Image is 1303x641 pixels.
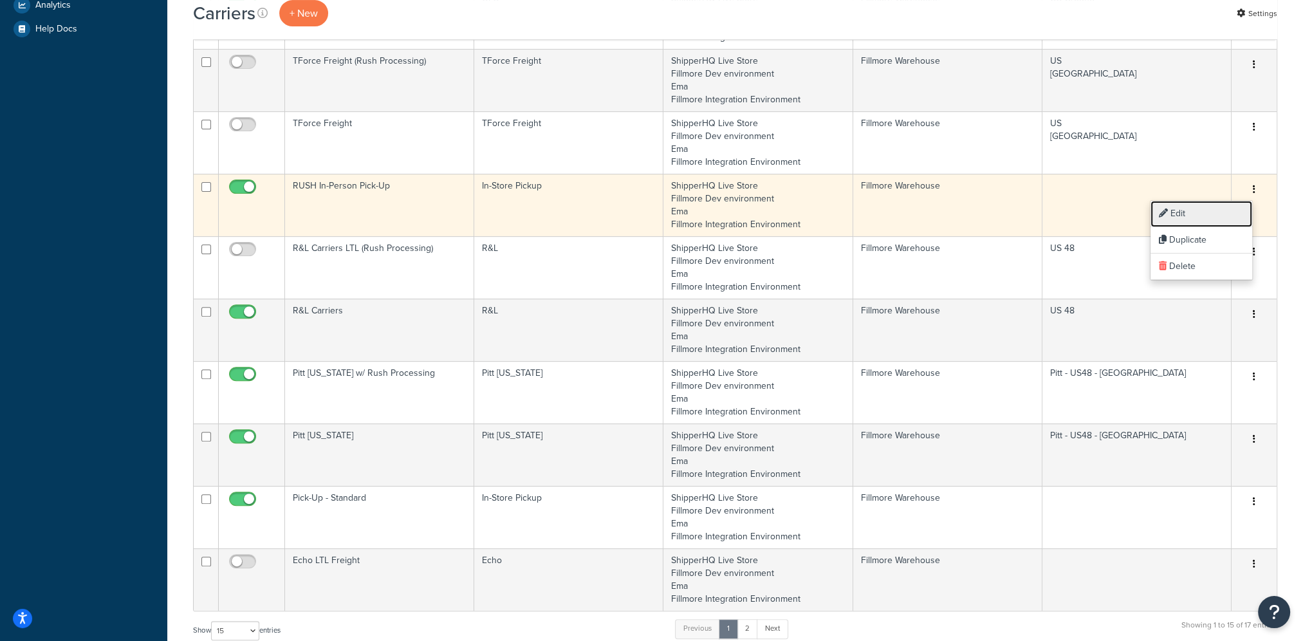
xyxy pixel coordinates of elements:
[1042,111,1232,174] td: US [GEOGRAPHIC_DATA]
[737,619,758,638] a: 2
[1042,361,1232,423] td: Pitt - US48 - [GEOGRAPHIC_DATA]
[474,299,663,361] td: R&L
[853,361,1042,423] td: Fillmore Warehouse
[1042,423,1232,486] td: Pitt - US48 - [GEOGRAPHIC_DATA]
[285,174,474,236] td: RUSH In-Person Pick-Up
[853,174,1042,236] td: Fillmore Warehouse
[663,548,853,611] td: ShipperHQ Live Store Fillmore Dev environment Ema Fillmore Integration Environment
[719,619,738,638] a: 1
[285,111,474,174] td: TForce Freight
[853,49,1042,111] td: Fillmore Warehouse
[663,49,853,111] td: ShipperHQ Live Store Fillmore Dev environment Ema Fillmore Integration Environment
[853,486,1042,548] td: Fillmore Warehouse
[663,299,853,361] td: ShipperHQ Live Store Fillmore Dev environment Ema Fillmore Integration Environment
[663,174,853,236] td: ShipperHQ Live Store Fillmore Dev environment Ema Fillmore Integration Environment
[853,423,1042,486] td: Fillmore Warehouse
[474,174,663,236] td: In-Store Pickup
[285,299,474,361] td: R&L Carriers
[193,621,281,640] label: Show entries
[35,24,77,35] span: Help Docs
[474,486,663,548] td: In-Store Pickup
[285,486,474,548] td: Pick-Up - Standard
[663,236,853,299] td: ShipperHQ Live Store Fillmore Dev environment Ema Fillmore Integration Environment
[1042,49,1232,111] td: US [GEOGRAPHIC_DATA]
[1237,5,1277,23] a: Settings
[474,361,663,423] td: Pitt [US_STATE]
[1042,236,1232,299] td: US 48
[474,423,663,486] td: Pitt [US_STATE]
[285,236,474,299] td: R&L Carriers LTL (Rush Processing)
[663,423,853,486] td: ShipperHQ Live Store Fillmore Dev environment Ema Fillmore Integration Environment
[474,548,663,611] td: Echo
[1151,201,1252,227] a: Edit
[285,361,474,423] td: Pitt [US_STATE] w/ Rush Processing
[853,111,1042,174] td: Fillmore Warehouse
[474,111,663,174] td: TForce Freight
[285,548,474,611] td: Echo LTL Freight
[193,1,255,26] h1: Carriers
[474,236,663,299] td: R&L
[853,236,1042,299] td: Fillmore Warehouse
[675,619,720,638] a: Previous
[853,299,1042,361] td: Fillmore Warehouse
[10,17,158,41] a: Help Docs
[1151,227,1252,254] a: Duplicate
[663,486,853,548] td: ShipperHQ Live Store Fillmore Dev environment Ema Fillmore Integration Environment
[757,619,788,638] a: Next
[1258,596,1290,628] button: Open Resource Center
[853,548,1042,611] td: Fillmore Warehouse
[285,49,474,111] td: TForce Freight (Rush Processing)
[663,111,853,174] td: ShipperHQ Live Store Fillmore Dev environment Ema Fillmore Integration Environment
[474,49,663,111] td: TForce Freight
[663,361,853,423] td: ShipperHQ Live Store Fillmore Dev environment Ema Fillmore Integration Environment
[1151,254,1252,280] a: Delete
[285,423,474,486] td: Pitt [US_STATE]
[211,621,259,640] select: Showentries
[1042,299,1232,361] td: US 48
